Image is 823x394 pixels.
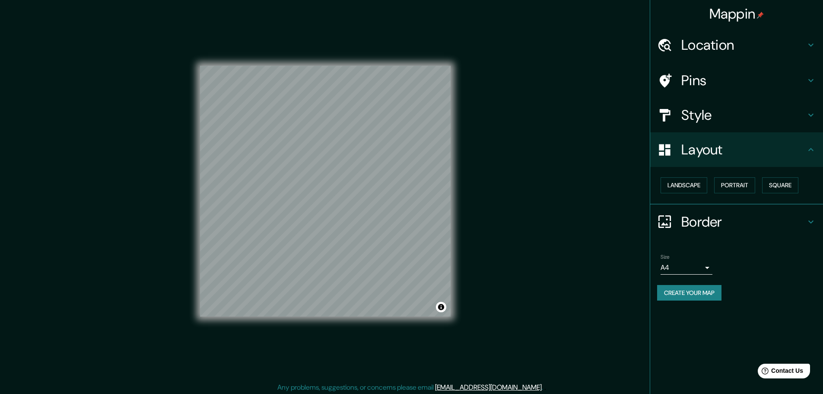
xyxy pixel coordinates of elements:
iframe: Help widget launcher [746,360,813,384]
h4: Border [681,213,806,231]
button: Toggle attribution [436,302,446,312]
div: Pins [650,63,823,98]
div: Layout [650,132,823,167]
h4: Layout [681,141,806,158]
div: Style [650,98,823,132]
div: . [543,382,544,393]
a: [EMAIL_ADDRESS][DOMAIN_NAME] [435,383,542,392]
button: Landscape [661,177,707,193]
div: Location [650,28,823,62]
h4: Mappin [709,5,764,22]
div: A4 [661,261,712,275]
button: Portrait [714,177,755,193]
button: Square [762,177,798,193]
label: Size [661,253,670,260]
h4: Location [681,36,806,54]
img: pin-icon.png [757,12,764,19]
button: Create your map [657,285,721,301]
p: Any problems, suggestions, or concerns please email . [277,382,543,393]
h4: Style [681,106,806,124]
div: . [544,382,546,393]
h4: Pins [681,72,806,89]
canvas: Map [200,66,451,317]
div: Border [650,205,823,239]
